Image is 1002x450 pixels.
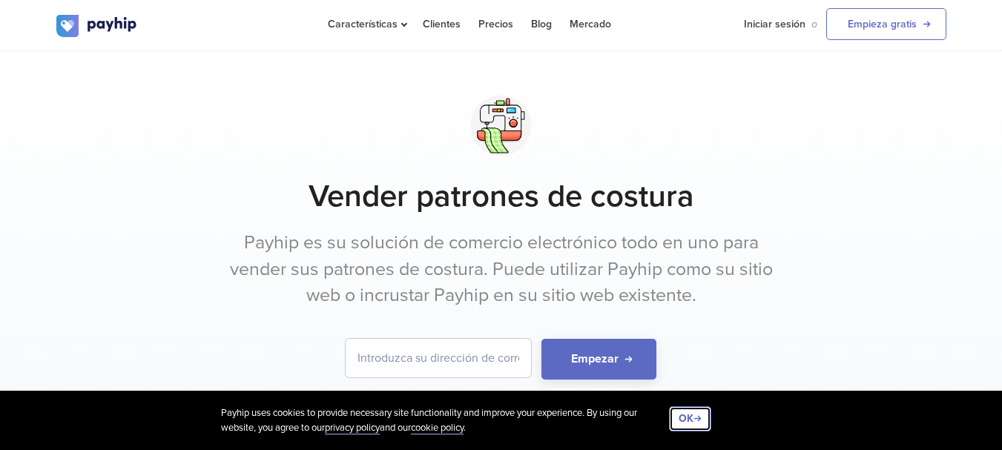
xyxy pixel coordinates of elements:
[340,389,420,404] div: Regístrate gratis
[411,422,464,434] a: cookie policy
[669,406,711,431] button: OK
[517,389,663,404] div: Cancelar en cualquier momento
[346,339,531,377] input: Introduzca su dirección de correo electrónico
[464,88,538,163] img: svg+xml;utf8,%3Csvg%20viewBox%3D%220%200%20100%20100%22%20xmlns%3D%22http%3A%2F%2Fwww.w3.org%2F20...
[328,18,405,30] span: Características
[223,230,779,309] p: Payhip es su solución de comercio electrónico todo en uno para vender sus patrones de costura. Pu...
[325,422,380,434] a: privacy policy
[221,406,669,435] div: Payhip uses cookies to provide necessary site functionality and improve your experience. By using...
[423,389,514,404] div: Fácil configuración
[56,178,946,215] h1: Vender patrones de costura
[541,339,656,380] button: Empezar
[826,8,946,40] a: Empieza gratis
[56,15,138,37] img: logo.svg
